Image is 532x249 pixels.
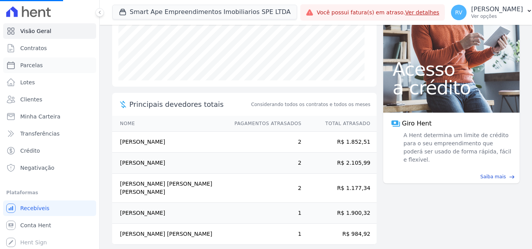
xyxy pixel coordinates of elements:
[455,10,463,15] span: RV
[20,61,43,69] span: Parcelas
[302,224,377,245] td: R$ 984,92
[3,23,96,39] a: Visão Geral
[302,203,377,224] td: R$ 1.900,32
[251,101,370,108] span: Considerando todos os contratos e todos os meses
[112,116,227,132] th: Nome
[20,147,40,155] span: Crédito
[227,132,302,153] td: 2
[405,9,439,16] a: Ver detalhes
[3,109,96,124] a: Minha Carteira
[471,5,523,13] p: [PERSON_NAME]
[20,130,60,138] span: Transferências
[471,13,523,19] p: Ver opções
[112,174,227,203] td: [PERSON_NAME] [PERSON_NAME] [PERSON_NAME]
[112,5,297,19] button: Smart Ape Empreendimentos Imobiliarios SPE LTDA
[227,224,302,245] td: 1
[20,27,51,35] span: Visão Geral
[227,203,302,224] td: 1
[3,92,96,107] a: Clientes
[20,164,55,172] span: Negativação
[317,9,439,17] span: Você possui fatura(s) em atraso.
[3,143,96,158] a: Crédito
[227,116,302,132] th: Pagamentos Atrasados
[302,174,377,203] td: R$ 1.177,34
[3,160,96,176] a: Negativação
[20,221,51,229] span: Conta Hent
[6,188,93,197] div: Plataformas
[112,132,227,153] td: [PERSON_NAME]
[20,78,35,86] span: Lotes
[20,44,47,52] span: Contratos
[227,153,302,174] td: 2
[393,60,510,78] span: Acesso
[20,96,42,103] span: Clientes
[480,173,506,180] span: Saiba mais
[3,40,96,56] a: Contratos
[302,132,377,153] td: R$ 1.852,51
[509,174,515,180] span: east
[3,218,96,233] a: Conta Hent
[302,153,377,174] td: R$ 2.105,99
[3,126,96,141] a: Transferências
[3,57,96,73] a: Parcelas
[302,116,377,132] th: Total Atrasado
[227,174,302,203] td: 2
[112,203,227,224] td: [PERSON_NAME]
[402,119,432,128] span: Giro Hent
[129,99,250,110] span: Principais devedores totais
[402,131,512,164] span: A Hent determina um limite de crédito para o seu empreendimento que poderá ser usado de forma ráp...
[112,153,227,174] td: [PERSON_NAME]
[20,113,60,120] span: Minha Carteira
[388,173,515,180] a: Saiba mais east
[3,75,96,90] a: Lotes
[393,78,510,97] span: a crédito
[112,224,227,245] td: [PERSON_NAME] [PERSON_NAME]
[20,204,49,212] span: Recebíveis
[3,200,96,216] a: Recebíveis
